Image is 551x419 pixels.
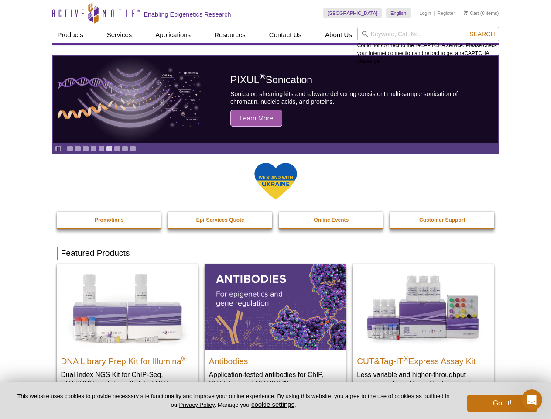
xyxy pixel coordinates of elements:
div: Could not connect to the reCAPTCHA service. Please check your internet connection and reload to g... [357,27,499,65]
p: Dual Index NGS Kit for ChIP-Seq, CUT&RUN, and ds methylated DNA assays. [61,370,194,397]
strong: Online Events [314,217,349,223]
a: [GEOGRAPHIC_DATA] [323,8,382,18]
img: DNA Library Prep Kit for Illumina [57,264,198,350]
article: PIXUL Sonication [53,56,498,143]
input: Keyword, Cat. No. [357,27,499,41]
p: Less variable and higher-throughput genome-wide profiling of histone marks​. [357,370,489,388]
a: Go to slide 7 [114,145,120,152]
li: (0 items) [464,8,499,18]
a: Register [437,10,455,16]
a: All Antibodies Antibodies Application-tested antibodies for ChIP, CUT&Tag, and CUT&RUN. [205,264,346,396]
a: Products [52,27,89,43]
p: Application-tested antibodies for ChIP, CUT&Tag, and CUT&RUN. [209,370,342,388]
h2: CUT&Tag-IT Express Assay Kit [357,353,489,366]
a: Go to slide 3 [82,145,89,152]
button: cookie settings [251,401,294,408]
p: This website uses cookies to provide necessary site functionality and improve your online experie... [14,392,453,409]
p: Sonicator, shearing kits and labware delivering consistent multi-sample sonication of chromatin, ... [230,90,478,106]
span: PIXUL Sonication [230,74,312,86]
h2: Enabling Epigenetics Research [144,10,231,18]
a: Privacy Policy [179,402,214,408]
a: Promotions [57,212,162,228]
sup: ® [260,72,266,82]
strong: Epi-Services Quote [196,217,244,223]
a: Go to slide 8 [122,145,128,152]
a: Cart [464,10,479,16]
img: All Antibodies [205,264,346,350]
a: Applications [150,27,196,43]
a: Go to slide 9 [130,145,136,152]
a: Resources [209,27,251,43]
iframe: Intercom live chat [521,389,542,410]
a: Online Events [279,212,384,228]
sup: ® [404,354,409,362]
a: Go to slide 4 [90,145,97,152]
span: Search [469,31,495,38]
img: PIXUL sonication [58,56,202,143]
a: Login [419,10,431,16]
a: Go to slide 6 [106,145,113,152]
h2: Featured Products [57,247,495,260]
a: PIXUL sonication PIXUL®Sonication Sonicator, shearing kits and labware delivering consistent mult... [53,56,498,143]
a: Services [102,27,137,43]
a: DNA Library Prep Kit for Illumina DNA Library Prep Kit for Illumina® Dual Index NGS Kit for ChIP-... [57,264,198,405]
sup: ® [181,354,187,362]
h2: Antibodies [209,353,342,366]
a: English [386,8,411,18]
a: About Us [320,27,357,43]
a: Toggle autoplay [55,145,62,152]
a: Go to slide 2 [75,145,81,152]
a: Go to slide 5 [98,145,105,152]
li: | [434,8,435,18]
a: CUT&Tag-IT® Express Assay Kit CUT&Tag-IT®Express Assay Kit Less variable and higher-throughput ge... [353,264,494,396]
button: Got it! [467,395,537,412]
strong: Customer Support [419,217,465,223]
img: We Stand With Ukraine [254,162,298,201]
a: Contact Us [264,27,307,43]
a: Customer Support [390,212,495,228]
img: Your Cart [464,10,468,15]
span: Learn More [230,110,282,127]
img: CUT&Tag-IT® Express Assay Kit [353,264,494,350]
a: Epi-Services Quote [168,212,273,228]
a: Go to slide 1 [67,145,73,152]
button: Search [467,30,497,38]
strong: Promotions [95,217,124,223]
h2: DNA Library Prep Kit for Illumina [61,353,194,366]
